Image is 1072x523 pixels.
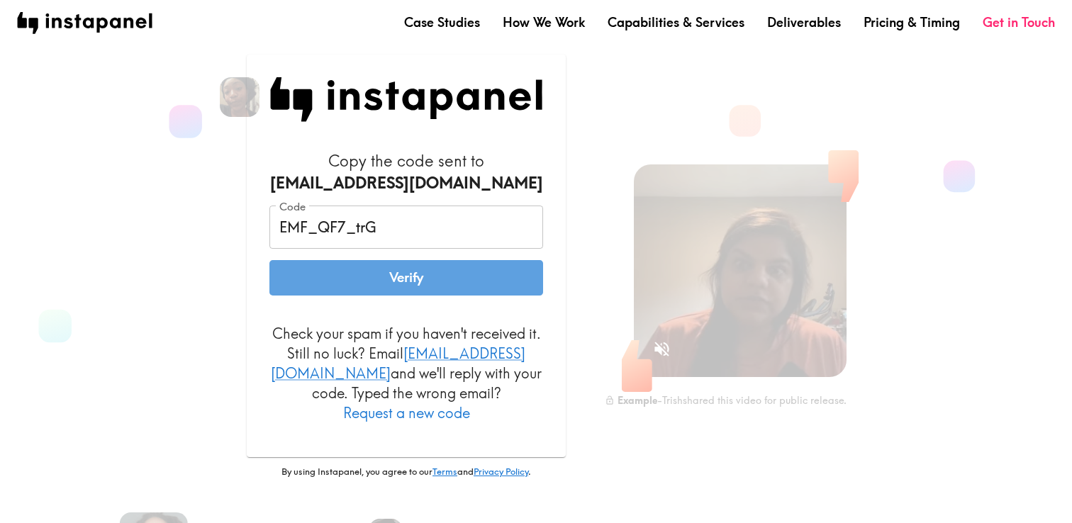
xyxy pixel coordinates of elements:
[269,260,543,296] button: Verify
[220,77,259,117] img: Jasmine
[17,12,152,34] img: instapanel
[605,394,847,407] div: - Trish shared this video for public release.
[404,13,480,31] a: Case Studies
[647,334,677,364] button: Sound is off
[608,13,744,31] a: Capabilities & Services
[269,206,543,249] input: xxx_xxx_xxx
[247,466,566,478] p: By using Instapanel, you agree to our and .
[618,394,657,407] b: Example
[474,466,528,477] a: Privacy Policy
[432,466,457,477] a: Terms
[269,77,543,122] img: Instapanel
[983,13,1055,31] a: Get in Touch
[343,403,470,423] button: Request a new code
[864,13,960,31] a: Pricing & Timing
[279,199,306,215] label: Code
[269,150,543,194] h6: Copy the code sent to
[271,344,525,382] a: [EMAIL_ADDRESS][DOMAIN_NAME]
[503,13,585,31] a: How We Work
[269,172,543,194] div: [EMAIL_ADDRESS][DOMAIN_NAME]
[767,13,841,31] a: Deliverables
[269,324,543,423] p: Check your spam if you haven't received it. Still no luck? Email and we'll reply with your code. ...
